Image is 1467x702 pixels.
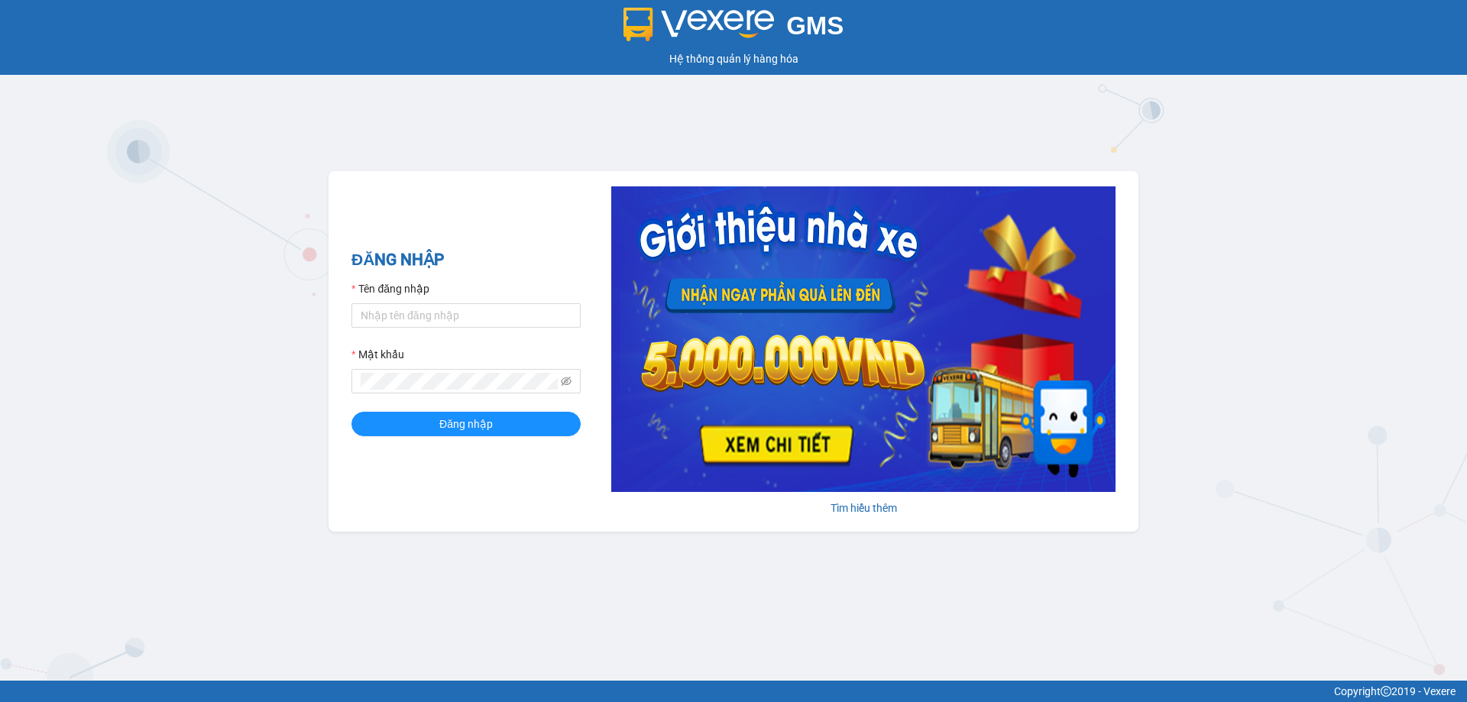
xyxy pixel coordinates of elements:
a: GMS [623,23,844,35]
div: Copyright 2019 - Vexere [11,683,1456,700]
label: Mật khẩu [351,346,404,363]
img: banner-0 [611,186,1116,492]
span: GMS [786,11,844,40]
img: logo 2 [623,8,775,41]
input: Tên đăng nhập [351,303,581,328]
label: Tên đăng nhập [351,280,429,297]
input: Mật khẩu [361,373,558,390]
div: Tìm hiểu thêm [611,500,1116,516]
h2: ĐĂNG NHẬP [351,247,581,273]
span: copyright [1381,686,1391,697]
button: Đăng nhập [351,412,581,436]
div: Hệ thống quản lý hàng hóa [4,50,1463,67]
span: Đăng nhập [439,416,493,432]
span: eye-invisible [561,376,572,387]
